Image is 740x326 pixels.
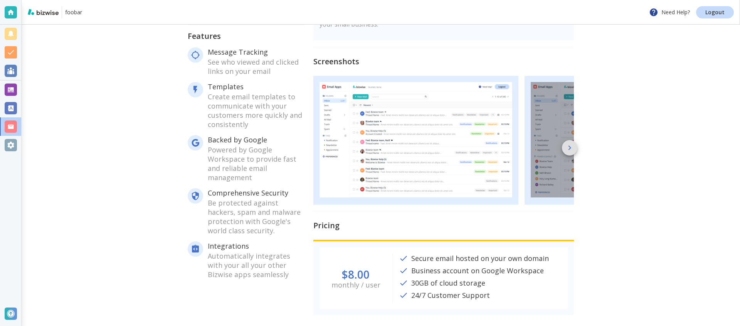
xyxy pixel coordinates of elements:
p: Powered by Google Workspace to provide fast and reliable email management [208,145,303,182]
p: Message Tracking [208,47,303,57]
img: bizwise [28,9,59,15]
p: Logout [705,10,725,15]
h5: Screenshots [313,57,574,67]
h6: monthly / user [331,281,380,289]
p: Comprehensive Security [208,188,303,197]
p: Create email templates to communicate with your customers more quickly and consistently [208,92,303,129]
img: EmailLandingScreenshot5.png [531,82,723,197]
p: 30GB of cloud storage [399,278,562,288]
p: See who viewed and clicked links on your email [208,57,303,76]
a: Logout [696,6,734,18]
h1: $8.00 [342,268,370,281]
p: Integrations [208,241,303,251]
p: foobar [65,8,82,16]
p: Secure email hosted on your own domain [399,254,562,263]
h5: Pricing [313,221,574,231]
p: Be protected against hackers, spam and malware protection with Google's world class security. [208,198,303,235]
p: Business account on Google Workspace [399,266,562,275]
img: EmailLandingScreenshot1.png [320,82,512,197]
p: Automatically integrates with your all your other Bizwise apps seamlessly [208,251,303,279]
h5: Features [188,31,304,41]
p: Templates [208,82,303,91]
a: foobar [65,6,82,18]
p: Backed by Google [208,135,303,144]
p: 24/7 Customer Support [399,291,562,300]
p: Need Help? [649,8,690,17]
